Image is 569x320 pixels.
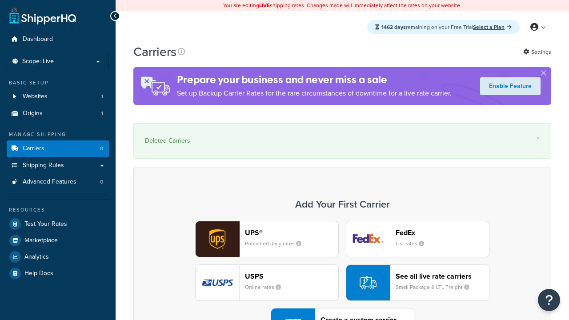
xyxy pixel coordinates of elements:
[7,131,109,138] div: Manage Shipping
[259,1,270,9] b: LIVE
[538,289,560,311] button: Open Resource Center
[23,110,43,117] span: Origins
[23,36,53,43] span: Dashboard
[101,110,103,117] span: 1
[7,174,109,190] li: Advanced Features
[100,145,103,152] span: 0
[381,23,406,31] strong: 1462 days
[22,58,54,65] span: Scope: Live
[360,274,377,291] img: icon-carrier-liverate-becf4550.svg
[7,105,109,122] li: Origins
[24,237,58,244] span: Marketplace
[7,79,109,87] div: Basic Setup
[245,272,338,280] header: USPS
[523,46,551,58] a: Settings
[195,221,339,257] button: ups logoUPS®Published daily rates
[7,31,109,48] a: Dashboard
[480,77,541,95] a: Enable Feature
[196,221,239,257] img: ups logo
[7,249,109,265] a: Analytics
[143,199,542,210] h3: Add Your First Carrier
[7,206,109,214] div: Resources
[177,87,452,100] p: Set up Backup Carrier Rates for the rare circumstances of downtime for a live rate carrier.
[24,270,53,277] span: Help Docs
[7,88,109,105] a: Websites 1
[346,221,489,257] button: fedEx logoFedExList rates
[196,265,239,300] img: usps logo
[245,240,309,248] small: Published daily rates
[7,265,109,281] a: Help Docs
[367,20,520,34] div: remaining on your Free Trial
[396,283,477,291] small: Small Package & LTL Freight
[177,72,452,87] h4: Prepare your business and never miss a sale
[245,228,338,237] header: UPS®
[7,105,109,122] a: Origins 1
[7,232,109,248] a: Marketplace
[100,178,103,186] span: 0
[7,88,109,105] li: Websites
[7,216,109,232] a: Test Your Rates
[23,93,48,100] span: Websites
[536,135,540,142] a: ×
[245,283,288,291] small: Online rates
[133,67,177,105] img: ad-rules-rateshop-fe6ec290ccb7230408bd80ed9643f0289d75e0ffd9eb532fc0e269fcd187b520.png
[7,157,109,174] a: Shipping Rules
[7,140,109,157] li: Carriers
[346,264,489,301] button: See all live rate carriersSmall Package & LTL Freight
[145,135,540,147] div: Deleted Carriers
[101,93,103,100] span: 1
[346,221,390,257] img: fedEx logo
[24,253,49,261] span: Analytics
[7,174,109,190] a: Advanced Features 0
[133,43,176,60] h1: Carriers
[396,240,431,248] small: List rates
[23,162,64,169] span: Shipping Rules
[24,220,67,228] span: Test Your Rates
[195,264,339,301] button: usps logoUSPSOnline rates
[23,178,76,186] span: Advanced Features
[473,23,512,31] a: Select a Plan
[7,140,109,157] a: Carriers 0
[9,7,76,24] a: ShipperHQ Home
[396,228,489,237] header: FedEx
[23,145,44,152] span: Carriers
[396,272,489,280] header: See all live rate carriers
